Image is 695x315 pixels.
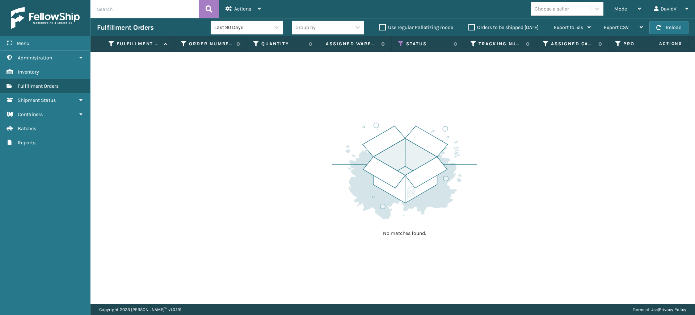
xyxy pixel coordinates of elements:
[18,125,36,132] span: Batches
[18,55,52,61] span: Administration
[214,24,270,31] div: Last 90 Days
[326,41,378,47] label: Assigned Warehouse
[189,41,233,47] label: Order Number
[379,24,453,30] label: Use regular Palletizing mode
[18,111,43,117] span: Containers
[659,307,686,312] a: Privacy Policy
[261,41,305,47] label: Quantity
[468,24,539,30] label: Orders to be shipped [DATE]
[17,40,29,46] span: Menu
[633,307,658,312] a: Terms of Use
[18,140,35,146] span: Reports
[11,7,80,29] img: logo
[604,24,629,30] span: Export CSV
[295,24,316,31] div: Group by
[97,23,153,32] h3: Fulfillment Orders
[551,41,595,47] label: Assigned Carrier Service
[18,83,59,89] span: Fulfillment Orders
[535,5,569,13] div: Choose a seller
[633,304,686,315] div: |
[99,304,181,315] p: Copyright 2023 [PERSON_NAME]™ v 1.0.191
[649,21,688,34] button: Reload
[479,41,522,47] label: Tracking Number
[18,69,39,75] span: Inventory
[406,41,450,47] label: Status
[554,24,583,30] span: Export to .xls
[117,41,160,47] label: Fulfillment Order Id
[636,38,687,50] span: Actions
[623,41,667,47] label: Product SKU
[234,6,251,12] span: Actions
[18,97,56,103] span: Shipment Status
[614,6,627,12] span: Mode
